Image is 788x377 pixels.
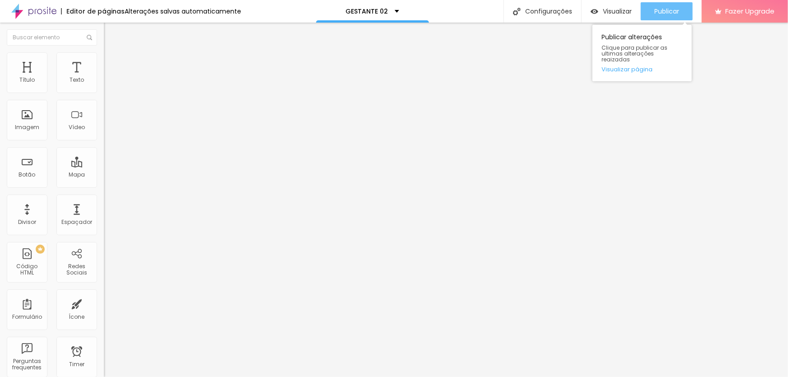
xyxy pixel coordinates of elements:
[15,124,39,130] div: Imagem
[19,77,35,83] div: Título
[601,45,683,63] span: Clique para publicar as ultimas alterações reaizadas
[591,8,598,15] img: view-1.svg
[59,263,94,276] div: Redes Sociais
[725,7,774,15] span: Fazer Upgrade
[592,25,692,81] div: Publicar alterações
[12,314,42,320] div: Formulário
[7,29,97,46] input: Buscar elemento
[61,219,92,225] div: Espaçador
[19,172,36,178] div: Botão
[582,2,641,20] button: Visualizar
[70,77,84,83] div: Texto
[104,23,788,377] iframe: Editor
[513,8,521,15] img: Icone
[603,8,632,15] span: Visualizar
[641,2,693,20] button: Publicar
[125,8,241,14] div: Alterações salvas automaticamente
[69,124,85,130] div: Vídeo
[61,8,125,14] div: Editor de páginas
[87,35,92,40] img: Icone
[18,219,36,225] div: Divisor
[69,361,84,368] div: Timer
[69,314,85,320] div: Ícone
[654,8,679,15] span: Publicar
[9,263,45,276] div: Código HTML
[601,66,683,72] a: Visualizar página
[9,358,45,371] div: Perguntas frequentes
[69,172,85,178] div: Mapa
[345,8,388,14] p: GESTANTE 02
